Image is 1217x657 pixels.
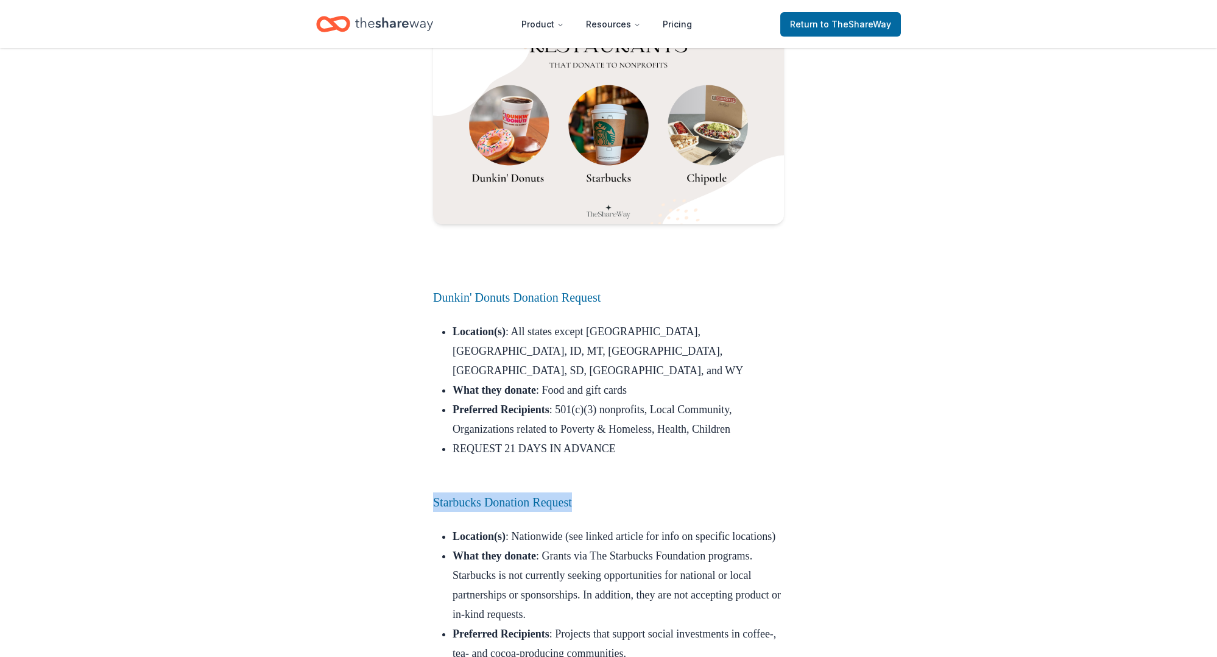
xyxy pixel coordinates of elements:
[453,550,536,562] strong: What they donate
[433,495,572,509] a: Starbucks Donation Request
[780,12,901,37] a: Returnto TheShareWay
[453,322,784,380] li: : ​​All states except [GEOGRAPHIC_DATA], [GEOGRAPHIC_DATA], ID, MT, [GEOGRAPHIC_DATA], [GEOGRAPHI...
[453,628,549,640] strong: Preferred Recipients
[512,10,702,38] nav: Main
[453,384,536,396] strong: What they donate
[453,325,506,338] strong: Location(s)
[576,12,651,37] button: Resources
[653,12,702,37] a: Pricing
[820,19,891,29] span: to TheShareWay
[512,12,574,37] button: Product
[453,403,549,416] strong: Preferred Recipients
[453,546,784,624] li: : Grants via The Starbucks Foundation programs. Starbucks is not currently seeking opportunities ...
[433,26,784,224] img: Restaurants that donate
[433,291,601,304] a: Dunkin' Donuts Donation Request
[453,530,506,542] strong: Location(s)
[453,439,784,478] li: REQUEST 21 DAYS IN ADVANCE
[453,400,784,439] li: : 501(c)(3) nonprofits, Local Community, Organizations related to ​​Poverty & Homeless, Health, C...
[790,17,891,32] span: Return
[316,10,433,38] a: Home
[453,527,784,546] li: : ​​Nationwide (see linked article for info on specific locations)
[453,380,784,400] li: : Food and gift cards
